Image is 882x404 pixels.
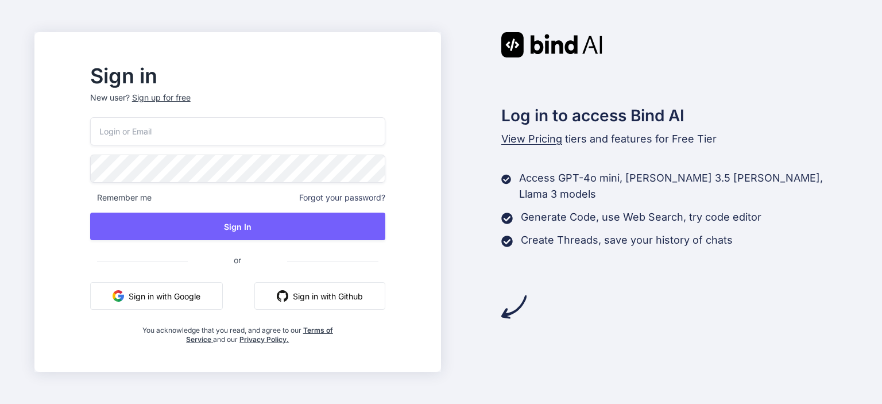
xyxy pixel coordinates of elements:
img: Bind AI logo [501,32,602,57]
span: View Pricing [501,133,562,145]
span: Remember me [90,192,152,203]
a: Privacy Policy. [239,335,289,344]
img: google [113,290,124,302]
a: Terms of Service [186,326,333,344]
button: Sign in with Google [90,282,223,310]
input: Login or Email [90,117,385,145]
p: Create Threads, save your history of chats [521,232,733,248]
div: Sign up for free [132,92,191,103]
p: New user? [90,92,385,117]
span: or [188,246,287,274]
img: arrow [501,294,527,320]
p: Generate Code, use Web Search, try code editor [521,209,761,225]
img: github [277,290,288,302]
button: Sign In [90,213,385,240]
h2: Sign in [90,67,385,85]
button: Sign in with Github [254,282,385,310]
span: Forgot your password? [299,192,385,203]
div: You acknowledge that you read, and agree to our and our [139,319,336,344]
h2: Log in to access Bind AI [501,103,848,128]
p: Access GPT-4o mini, [PERSON_NAME] 3.5 [PERSON_NAME], Llama 3 models [519,170,848,202]
p: tiers and features for Free Tier [501,131,848,147]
